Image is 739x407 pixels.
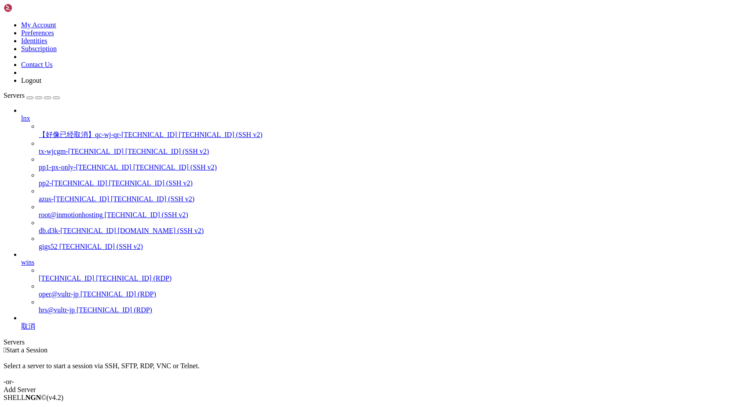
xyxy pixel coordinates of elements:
[39,274,735,282] a: [TECHNICAL_ID] [TECHNICAL_ID] (RDP)
[39,163,132,171] span: pp1-px-only-[TECHNICAL_ID]
[111,195,194,203] span: [TECHNICAL_ID] (SSH v2)
[59,243,143,250] span: [TECHNICAL_ID] (SSH v2)
[80,290,156,298] span: [TECHNICAL_ID] (RDP)
[39,219,735,235] li: db.d3k-[TECHNICAL_ID] [DOMAIN_NAME] (SSH v2)
[39,227,735,235] a: db.d3k-[TECHNICAL_ID] [DOMAIN_NAME] (SSH v2)
[4,4,54,12] img: Shellngn
[39,155,735,171] li: pp1-px-only-[TECHNICAL_ID] [TECHNICAL_ID] (SSH v2)
[39,290,735,298] a: oper@vultr-jp [TECHNICAL_ID] (RDP)
[133,163,217,171] span: [TECHNICAL_ID] (SSH v2)
[4,92,25,99] span: Servers
[4,92,60,99] a: Servers
[21,115,30,122] span: lnx
[21,37,48,44] a: Identities
[39,243,58,250] span: gigs52
[21,314,735,331] li: 取消
[4,346,6,354] span: 
[77,306,152,314] span: [TECHNICAL_ID] (RDP)
[179,131,262,138] span: [TECHNICAL_ID] (SSH v2)
[39,274,94,282] span: [TECHNICAL_ID]
[39,211,102,218] span: root@inmotionhosting
[39,148,735,155] a: tx-wjcgm-[TECHNICAL_ID] [TECHNICAL_ID] (SSH v2)
[39,282,735,298] li: oper@vultr-jp [TECHNICAL_ID] (RDP)
[39,195,735,203] a: azus-[TECHNICAL_ID] [TECHNICAL_ID] (SSH v2)
[39,131,177,138] span: 【好像已经取消】qc-wj-qr-[TECHNICAL_ID]
[39,171,735,187] li: pp2-[TECHNICAL_ID] [TECHNICAL_ID] (SSH v2)
[39,235,735,251] li: gigs52 [TECHNICAL_ID] (SSH v2)
[39,203,735,219] li: root@inmotionhosting [TECHNICAL_ID] (SSH v2)
[21,259,34,266] span: wins
[39,130,735,140] a: 【好像已经取消】qc-wj-qr-[TECHNICAL_ID] [TECHNICAL_ID] (SSH v2)
[4,394,63,401] span: SHELL ©
[21,259,735,266] a: wins
[21,45,57,52] a: Subscription
[47,394,64,401] span: 4.2.0
[96,274,172,282] span: [TECHNICAL_ID] (RDP)
[21,322,35,330] span: 取消
[39,187,735,203] li: azus-[TECHNICAL_ID] [TECHNICAL_ID] (SSH v2)
[4,354,735,386] div: Select a server to start a session via SSH, SFTP, RDP, VNC or Telnet. -or-
[21,115,735,122] a: lnx
[21,21,56,29] a: My Account
[21,251,735,314] li: wins
[4,338,735,346] div: Servers
[39,179,735,187] a: pp2-[TECHNICAL_ID] [TECHNICAL_ID] (SSH v2)
[39,140,735,155] li: tx-wjcgm-[TECHNICAL_ID] [TECHNICAL_ID] (SSH v2)
[39,211,735,219] a: root@inmotionhosting [TECHNICAL_ID] (SSH v2)
[21,107,735,251] li: lnx
[39,306,735,314] a: hrs@vultr-jp [TECHNICAL_ID] (RDP)
[6,346,48,354] span: Start a Session
[39,122,735,140] li: 【好像已经取消】qc-wj-qr-[TECHNICAL_ID] [TECHNICAL_ID] (SSH v2)
[104,211,188,218] span: [TECHNICAL_ID] (SSH v2)
[39,195,109,203] span: azus-[TECHNICAL_ID]
[21,29,54,37] a: Preferences
[118,227,204,234] span: [DOMAIN_NAME] (SSH v2)
[39,227,116,234] span: db.d3k-[TECHNICAL_ID]
[39,179,107,187] span: pp2-[TECHNICAL_ID]
[39,306,75,314] span: hrs@vultr-jp
[26,394,41,401] b: NGN
[125,148,209,155] span: [TECHNICAL_ID] (SSH v2)
[109,179,193,187] span: [TECHNICAL_ID] (SSH v2)
[39,148,124,155] span: tx-wjcgm-[TECHNICAL_ID]
[39,266,735,282] li: [TECHNICAL_ID] [TECHNICAL_ID] (RDP)
[39,290,79,298] span: oper@vultr-jp
[21,77,41,84] a: Logout
[39,243,735,251] a: gigs52 [TECHNICAL_ID] (SSH v2)
[21,61,53,68] a: Contact Us
[21,322,735,331] a: 取消
[39,298,735,314] li: hrs@vultr-jp [TECHNICAL_ID] (RDP)
[4,386,735,394] div: Add Server
[39,163,735,171] a: pp1-px-only-[TECHNICAL_ID] [TECHNICAL_ID] (SSH v2)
